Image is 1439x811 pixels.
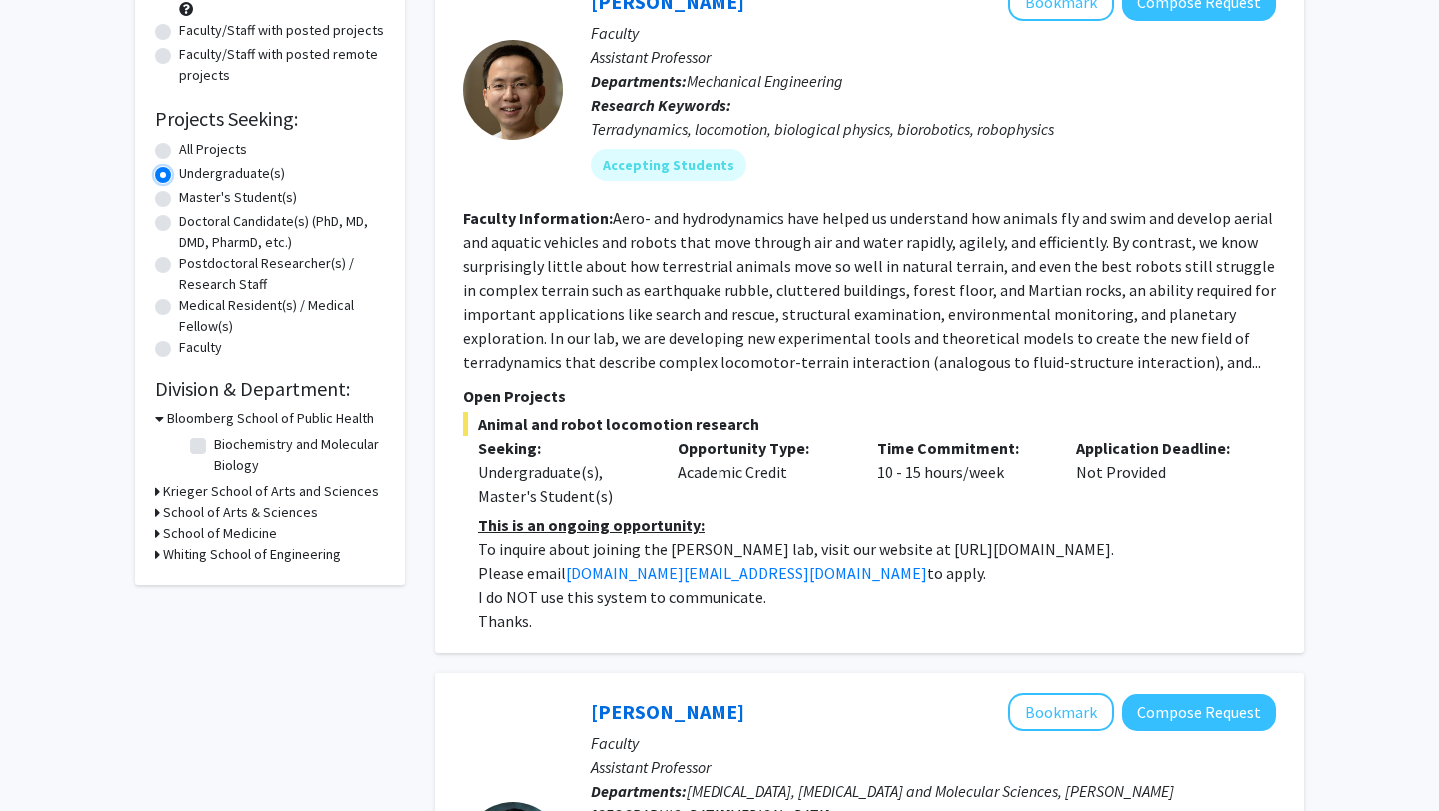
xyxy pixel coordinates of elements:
label: Biochemistry and Molecular Biology [214,434,380,476]
p: I do NOT use this system to communicate. [478,585,1276,609]
a: [PERSON_NAME] [591,699,744,724]
p: Please email to apply. [478,561,1276,585]
div: Terradynamics, locomotion, biological physics, biorobotics, robophysics [591,117,1276,141]
h2: Projects Seeking: [155,107,385,131]
p: Thanks. [478,609,1276,633]
label: Undergraduate(s) [179,163,285,184]
label: Master's Student(s) [179,187,297,208]
b: Research Keywords: [591,95,731,115]
h3: Krieger School of Arts and Sciences [163,481,379,502]
p: Seeking: [478,436,648,460]
p: Open Projects [463,384,1276,407]
label: Faculty/Staff with posted remote projects [179,44,385,86]
fg-read-more: Aero- and hydrodynamics have helped us understand how animals fly and swim and develop aerial and... [463,208,1276,372]
button: Compose Request to Raj Mukherjee [1122,694,1276,731]
div: Not Provided [1061,436,1261,508]
label: Postdoctoral Researcher(s) / Research Staff [179,253,385,295]
div: 10 - 15 hours/week [862,436,1062,508]
h3: School of Arts & Sciences [163,502,318,523]
p: Assistant Professor [591,45,1276,69]
label: Medical Resident(s) / Medical Fellow(s) [179,295,385,337]
b: Departments: [591,781,687,801]
p: Application Deadline: [1076,436,1246,460]
p: Faculty [591,21,1276,45]
div: Academic Credit [663,436,862,508]
a: [DOMAIN_NAME][EMAIL_ADDRESS][DOMAIN_NAME] [566,563,927,583]
p: Faculty [591,731,1276,755]
label: Doctoral Candidate(s) (PhD, MD, DMD, PharmD, etc.) [179,211,385,253]
label: Faculty/Staff with posted projects [179,20,384,41]
u: This is an ongoing opportunity: [478,515,705,535]
b: Departments: [591,71,687,91]
button: Add Raj Mukherjee to Bookmarks [1008,693,1114,731]
div: Undergraduate(s), Master's Student(s) [478,460,648,508]
p: Assistant Professor [591,755,1276,779]
p: Time Commitment: [877,436,1047,460]
p: To inquire about joining the [PERSON_NAME] lab, visit our website at [URL][DOMAIN_NAME]. [478,537,1276,561]
h2: Division & Department: [155,377,385,401]
span: Animal and robot locomotion research [463,412,1276,436]
h3: School of Medicine [163,523,277,544]
span: Mechanical Engineering [687,71,843,91]
iframe: Chat [15,721,85,796]
h3: Bloomberg School of Public Health [167,408,374,429]
h3: Whiting School of Engineering [163,544,341,565]
mat-chip: Accepting Students [591,149,746,181]
label: All Projects [179,139,247,160]
p: Opportunity Type: [678,436,847,460]
b: Faculty Information: [463,208,613,228]
label: Faculty [179,337,222,358]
